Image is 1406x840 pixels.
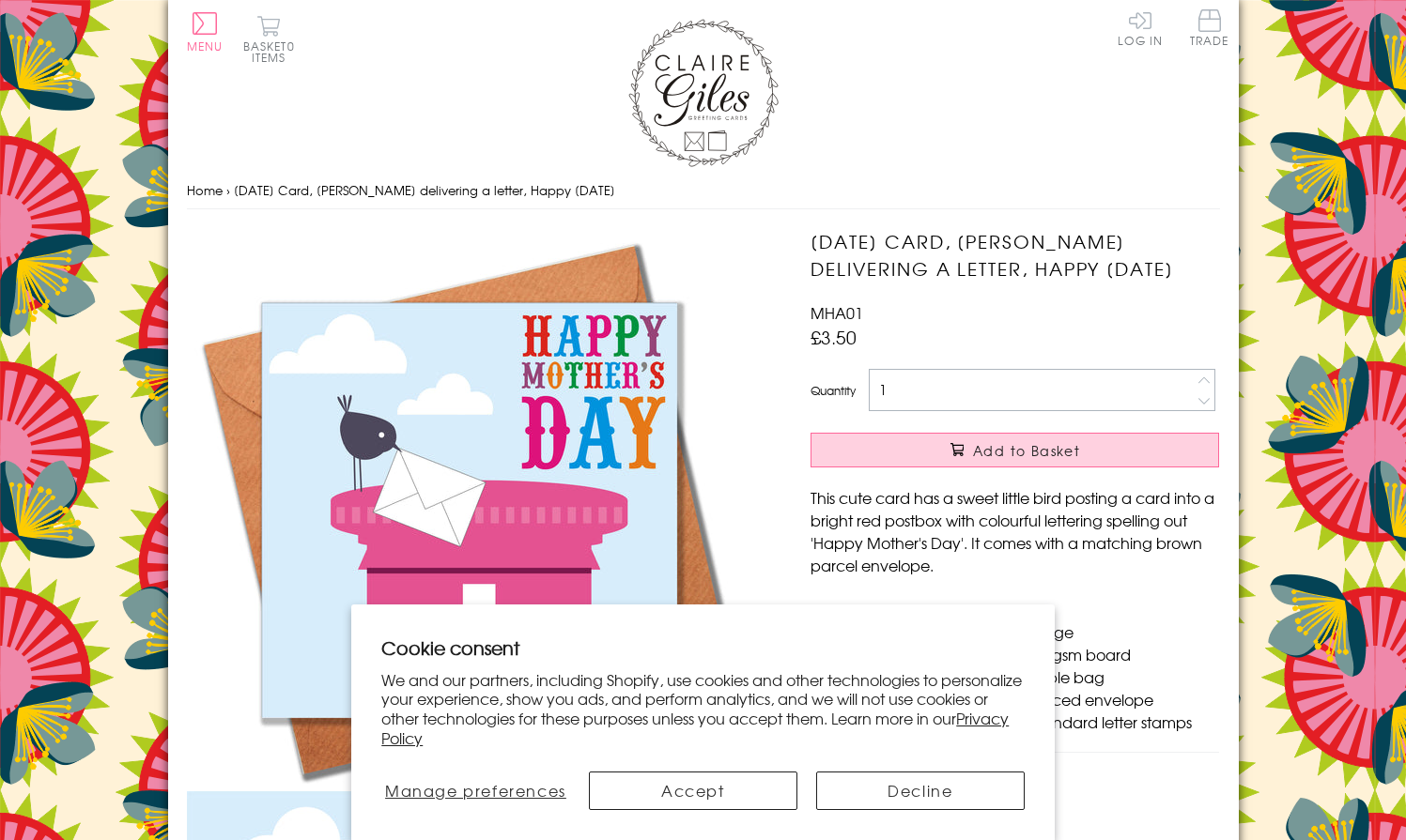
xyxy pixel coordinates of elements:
[811,324,857,350] span: £3.50
[628,19,779,167] img: Claire Giles Greetings Cards
[234,181,615,199] span: [DATE] Card, [PERSON_NAME] delivering a letter, Happy [DATE]
[973,441,1080,460] span: Add to Basket
[187,12,224,52] button: Menu
[1190,9,1229,50] a: Trade
[385,779,566,802] span: Manage preferences
[381,634,1025,661] h2: Cookie consent
[187,172,1220,210] nav: breadcrumbs
[811,433,1219,467] button: Add to Basket
[811,301,863,324] span: MHA01
[811,228,1219,283] h1: [DATE] Card, [PERSON_NAME] delivering a letter, Happy [DATE]
[187,228,750,791] img: Mother's Day Card, Bird delivering a letter, Happy Mother's Day
[381,771,569,810] button: Manage preferences
[381,670,1025,748] p: We and our partners, including Shopify, use cookies and other technologies to personalize your ex...
[1190,9,1229,46] span: Trade
[816,771,1025,810] button: Decline
[252,38,295,66] span: 0 items
[1118,9,1163,46] a: Log In
[589,771,797,810] button: Accept
[226,181,230,199] span: ›
[243,15,295,63] button: Basket0 items
[187,181,223,199] a: Home
[381,707,1009,749] a: Privacy Policy
[829,598,1219,620] li: Dimensions: 150mm x 150mm
[811,486,1219,576] p: This cute card has a sweet little bird posting a card into a bright red postbox with colourful le...
[187,38,224,54] span: Menu
[811,382,856,399] label: Quantity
